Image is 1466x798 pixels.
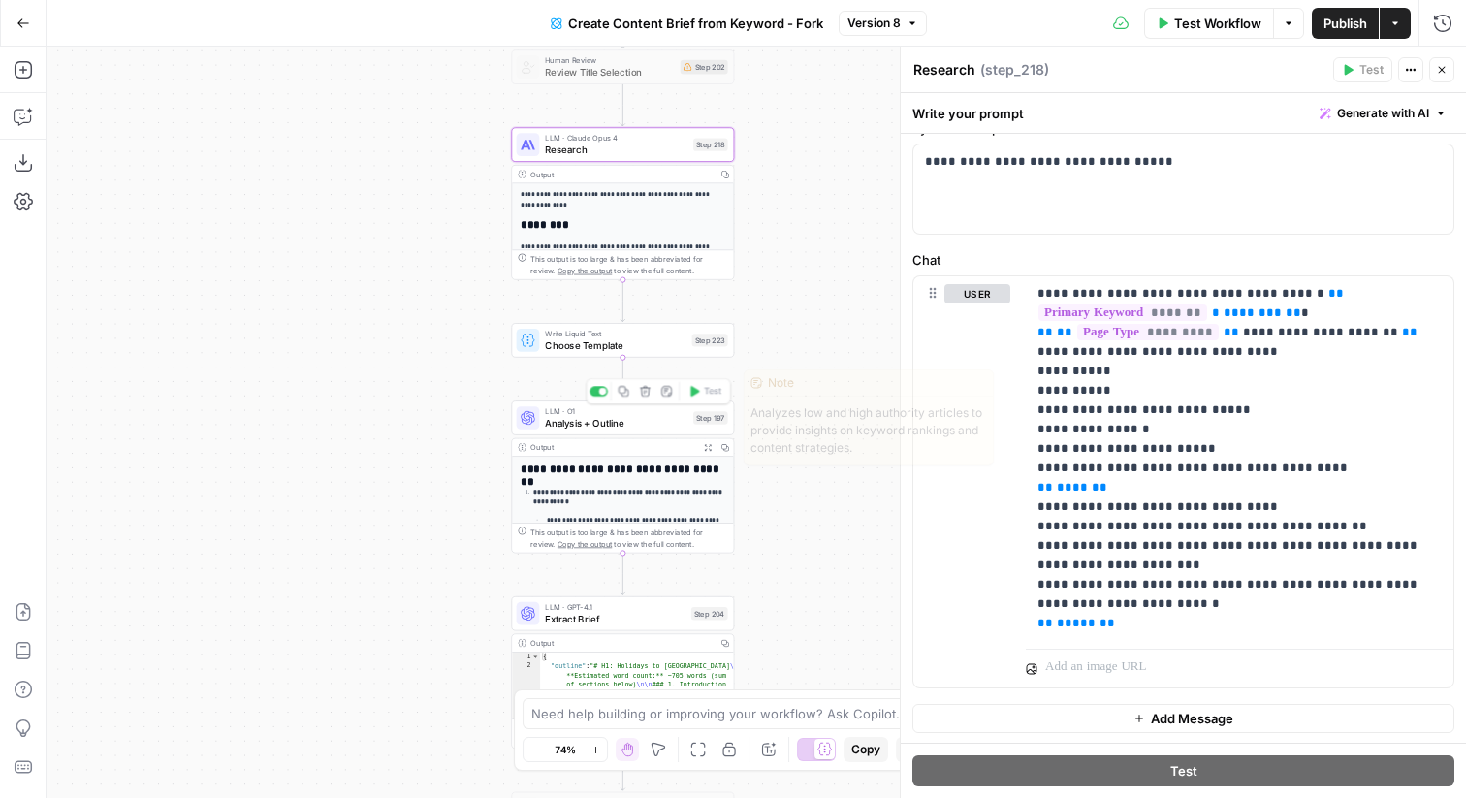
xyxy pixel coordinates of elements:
[1151,709,1233,728] span: Add Message
[913,276,1010,687] div: user
[913,60,975,80] textarea: Research
[530,637,712,649] div: Output
[545,328,685,339] span: Write Liquid Text
[1312,101,1454,126] button: Generate with AI
[568,14,823,33] span: Create Content Brief from Keyword - Fork
[912,755,1454,786] button: Test
[844,737,888,762] button: Copy
[1312,8,1379,39] button: Publish
[839,11,927,36] button: Version 8
[530,253,727,276] div: This output is too large & has been abbreviated for review. to view the full content.
[621,84,624,126] g: Edge from step_202 to step_218
[511,596,734,749] div: LLM · GPT-4.1Extract BriefStep 204Output{ "outline":"# H1: Holidays to [GEOGRAPHIC_DATA]\n\n **Es...
[683,382,727,400] button: Test
[558,267,612,275] span: Copy the output
[1170,761,1197,781] span: Test
[1144,8,1273,39] button: Test Workflow
[530,169,712,180] div: Output
[944,284,1010,303] button: user
[704,385,721,398] span: Test
[912,704,1454,733] button: Add Message
[1333,57,1392,82] button: Test
[545,611,685,625] span: Extract Brief
[912,250,1454,270] label: Chat
[1359,61,1384,79] span: Test
[621,7,624,48] g: Edge from step_214 to step_202
[545,133,687,144] span: LLM · Claude Opus 4
[851,741,880,758] span: Copy
[545,601,685,613] span: LLM · GPT-4.1
[692,334,728,346] div: Step 223
[545,338,685,353] span: Choose Template
[545,65,674,80] span: Review Title Selection
[558,539,612,548] span: Copy the output
[1323,14,1367,33] span: Publish
[545,405,687,417] span: LLM · O1
[621,553,624,594] g: Edge from step_197 to step_204
[545,416,687,431] span: Analysis + Outline
[901,93,1466,133] div: Write your prompt
[691,607,728,620] div: Step 204
[512,653,540,662] div: 1
[511,323,734,358] div: Write Liquid TextChoose TemplateStep 223
[531,653,539,662] span: Toggle code folding, rows 1 through 3
[511,49,734,84] div: Human ReviewReview Title SelectionStep 202
[545,143,687,157] span: Research
[555,742,576,757] span: 74%
[621,749,624,790] g: Edge from step_204 to step_219
[545,54,674,66] span: Human Review
[621,280,624,322] g: Edge from step_218 to step_223
[1337,105,1429,122] span: Generate with AI
[693,411,728,424] div: Step 197
[693,139,728,151] div: Step 218
[681,60,728,75] div: Step 202
[980,60,1049,80] span: ( step_218 )
[530,527,727,550] div: This output is too large & has been abbreviated for review. to view the full content.
[539,8,835,39] button: Create Content Brief from Keyword - Fork
[1174,14,1261,33] span: Test Workflow
[530,441,694,453] div: Output
[847,15,901,32] span: Version 8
